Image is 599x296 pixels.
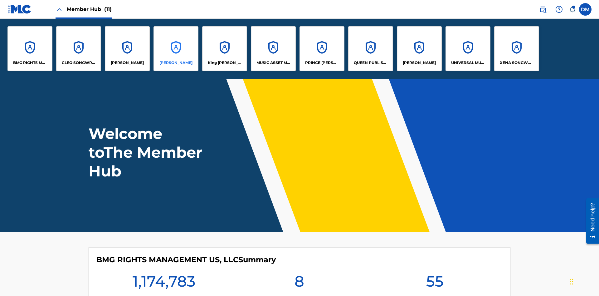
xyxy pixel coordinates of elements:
h1: 55 [426,272,444,294]
a: AccountsPRINCE [PERSON_NAME] [299,26,344,71]
p: PRINCE MCTESTERSON [305,60,339,66]
div: User Menu [579,3,592,16]
h1: 1,174,783 [133,272,195,294]
div: Drag [570,272,573,291]
a: AccountsCLEO SONGWRITER [56,26,101,71]
div: Notifications [569,6,575,12]
p: XENA SONGWRITER [500,60,534,66]
img: search [539,6,547,13]
p: CLEO SONGWRITER [62,60,96,66]
a: AccountsQUEEN PUBLISHA [348,26,393,71]
p: BMG RIGHTS MANAGEMENT US, LLC [13,60,47,66]
a: AccountsBMG RIGHTS MANAGEMENT US, LLC [7,26,52,71]
img: MLC Logo [7,5,32,14]
p: RONALD MCTESTERSON [403,60,436,66]
p: QUEEN PUBLISHA [354,60,388,66]
h1: 8 [295,272,304,294]
img: Close [56,6,63,13]
p: MUSIC ASSET MANAGEMENT (MAM) [256,60,290,66]
a: Accounts[PERSON_NAME] [397,26,442,71]
a: AccountsKing [PERSON_NAME] [202,26,247,71]
a: Public Search [537,3,549,16]
p: ELVIS COSTELLO [111,60,144,66]
iframe: Chat Widget [568,266,599,296]
h1: Welcome to The Member Hub [89,124,205,180]
a: AccountsMUSIC ASSET MANAGEMENT (MAM) [251,26,296,71]
a: AccountsUNIVERSAL MUSIC PUB GROUP [446,26,490,71]
a: Accounts[PERSON_NAME] [153,26,198,71]
a: Accounts[PERSON_NAME] [105,26,150,71]
p: EYAMA MCSINGER [159,60,192,66]
span: (11) [104,6,112,12]
iframe: Resource Center [582,196,599,247]
a: AccountsXENA SONGWRITER [494,26,539,71]
p: UNIVERSAL MUSIC PUB GROUP [451,60,485,66]
span: Member Hub [67,6,112,13]
h4: BMG RIGHTS MANAGEMENT US, LLC [96,255,276,264]
img: help [555,6,563,13]
p: King McTesterson [208,60,242,66]
div: Help [553,3,565,16]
